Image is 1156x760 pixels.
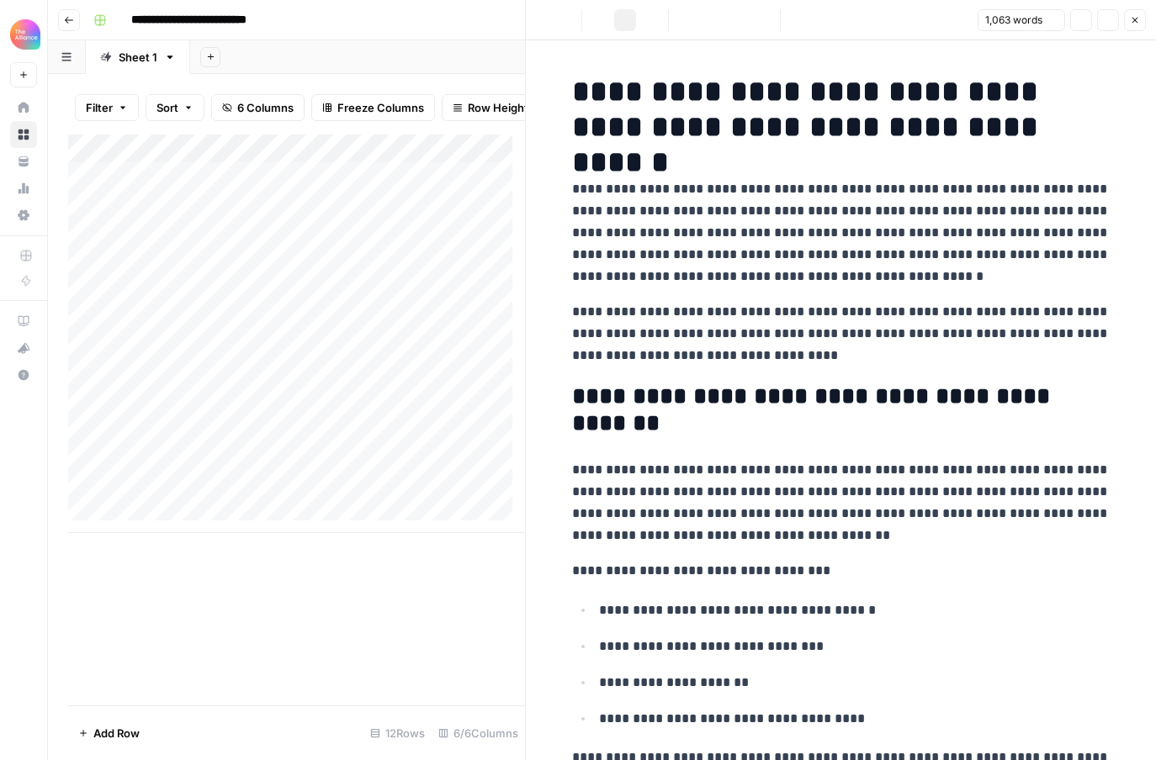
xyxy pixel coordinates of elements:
[10,335,37,362] button: What's new?
[237,99,294,116] span: 6 Columns
[93,725,140,742] span: Add Row
[10,362,37,388] button: Help + Support
[432,720,525,747] div: 6/6 Columns
[86,40,190,74] a: Sheet 1
[10,175,37,202] a: Usage
[68,720,150,747] button: Add Row
[211,94,305,121] button: 6 Columns
[10,13,37,55] button: Workspace: Alliance
[978,9,1065,31] button: 1,063 words
[75,94,139,121] button: Filter
[363,720,432,747] div: 12 Rows
[468,99,528,116] span: Row Height
[11,335,36,361] div: What's new?
[311,94,435,121] button: Freeze Columns
[10,94,37,121] a: Home
[442,94,539,121] button: Row Height
[119,49,157,66] div: Sheet 1
[146,94,204,121] button: Sort
[10,121,37,148] a: Browse
[10,308,37,335] a: AirOps Academy
[337,99,424,116] span: Freeze Columns
[985,13,1042,28] span: 1,063 words
[86,99,113,116] span: Filter
[10,202,37,229] a: Settings
[10,148,37,175] a: Your Data
[156,99,178,116] span: Sort
[10,19,40,50] img: Alliance Logo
